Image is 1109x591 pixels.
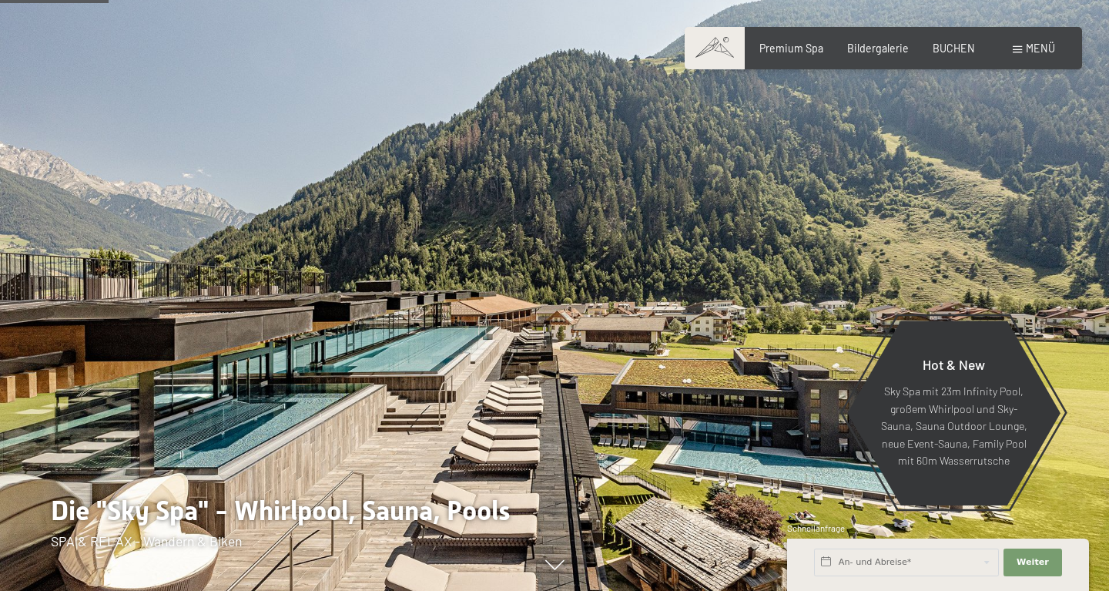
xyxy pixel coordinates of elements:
[1026,42,1055,55] span: Menü
[1003,549,1062,576] button: Weiter
[1017,556,1049,569] span: Weiter
[759,42,823,55] a: Premium Spa
[880,383,1027,470] p: Sky Spa mit 23m Infinity Pool, großem Whirlpool und Sky-Sauna, Sauna Outdoor Lounge, neue Event-S...
[846,320,1061,506] a: Hot & New Sky Spa mit 23m Infinity Pool, großem Whirlpool und Sky-Sauna, Sauna Outdoor Lounge, ne...
[933,42,975,55] a: BUCHEN
[923,356,985,373] span: Hot & New
[847,42,909,55] a: Bildergalerie
[787,523,845,533] span: Schnellanfrage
